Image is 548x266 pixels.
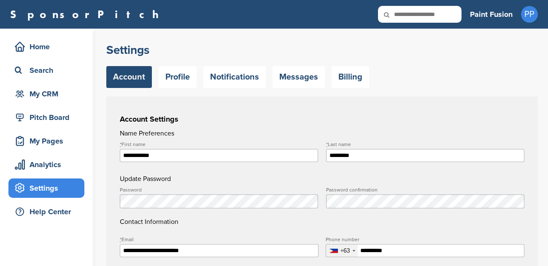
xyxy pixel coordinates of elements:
[120,187,318,192] label: Password
[470,8,513,20] h3: Paint Fusion
[120,128,524,138] h4: Name Preferences
[8,37,84,56] a: Home
[13,110,84,125] div: Pitch Board
[326,245,358,257] div: Selected country
[120,142,318,147] label: First name
[8,84,84,104] a: My CRM
[106,43,538,58] h2: Settings
[120,113,524,125] h3: Account Settings
[521,6,538,23] span: PP
[10,9,164,20] a: SponsorPitch
[470,5,513,24] a: Paint Fusion
[8,178,84,198] a: Settings
[326,141,328,147] abbr: required
[8,202,84,221] a: Help Center
[120,141,121,147] abbr: required
[120,174,524,184] h4: Update Password
[8,108,84,127] a: Pitch Board
[326,187,524,192] label: Password confirmation
[8,131,84,151] a: My Pages
[120,237,121,242] abbr: required
[13,63,84,78] div: Search
[8,155,84,174] a: Analytics
[203,66,266,88] a: Notifications
[106,66,152,88] a: Account
[13,39,84,54] div: Home
[273,66,325,88] a: Messages
[340,248,350,254] div: +63
[326,142,524,147] label: Last name
[8,61,84,80] a: Search
[13,133,84,149] div: My Pages
[13,181,84,196] div: Settings
[120,237,319,242] label: Email
[13,204,84,219] div: Help Center
[120,187,524,227] h4: Contact Information
[159,66,197,88] a: Profile
[13,86,84,101] div: My CRM
[13,157,84,172] div: Analytics
[326,237,524,242] label: Phone number
[332,66,369,88] a: Billing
